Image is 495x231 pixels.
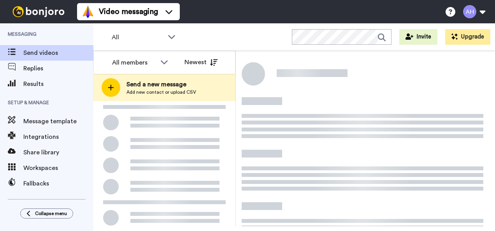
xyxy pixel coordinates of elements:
[23,117,93,126] span: Message template
[35,210,67,217] span: Collapse menu
[23,48,93,58] span: Send videos
[112,58,156,67] div: All members
[445,29,490,45] button: Upgrade
[9,6,68,17] img: bj-logo-header-white.svg
[23,163,93,173] span: Workspaces
[126,80,196,89] span: Send a new message
[399,29,437,45] button: Invite
[179,54,223,70] button: Newest
[126,89,196,95] span: Add new contact or upload CSV
[23,148,93,157] span: Share library
[23,64,93,73] span: Replies
[99,6,158,17] span: Video messaging
[23,79,93,89] span: Results
[82,5,94,18] img: vm-color.svg
[112,33,164,42] span: All
[23,132,93,142] span: Integrations
[20,208,73,219] button: Collapse menu
[23,179,93,188] span: Fallbacks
